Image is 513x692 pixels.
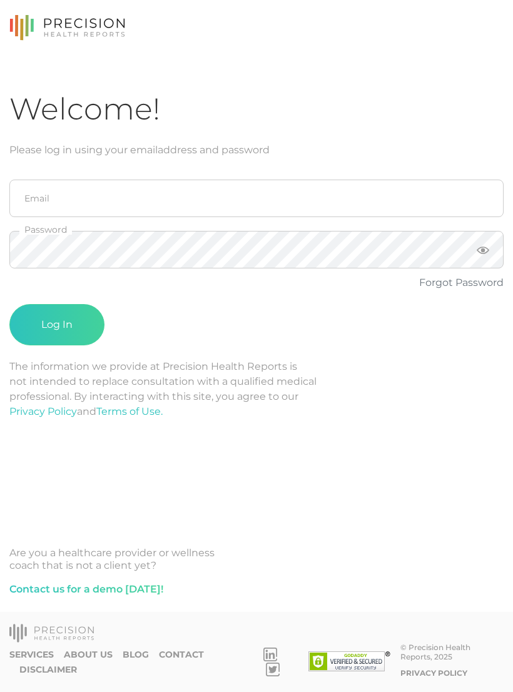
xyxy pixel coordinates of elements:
h1: Welcome! [9,91,504,128]
a: Privacy Policy [9,405,77,417]
a: Forgot Password [419,277,504,288]
div: Please log in using your email address and password [9,143,504,158]
a: Blog [123,649,149,660]
a: Contact us for a demo [DATE]! [9,582,163,597]
button: Log In [9,304,104,345]
a: Services [9,649,54,660]
a: Privacy Policy [400,668,467,678]
p: The information we provide at Precision Health Reports is not intended to replace consultation wi... [9,359,504,419]
div: © Precision Health Reports, 2025 [400,643,504,661]
a: About Us [64,649,113,660]
a: Contact [159,649,204,660]
img: SSL site seal - click to verify [308,651,390,671]
div: Are you a healthcare provider or wellness coach that is not a client yet? [9,547,504,572]
a: Disclaimer [19,664,77,675]
input: Email [9,180,504,217]
a: Terms of Use. [96,405,163,417]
